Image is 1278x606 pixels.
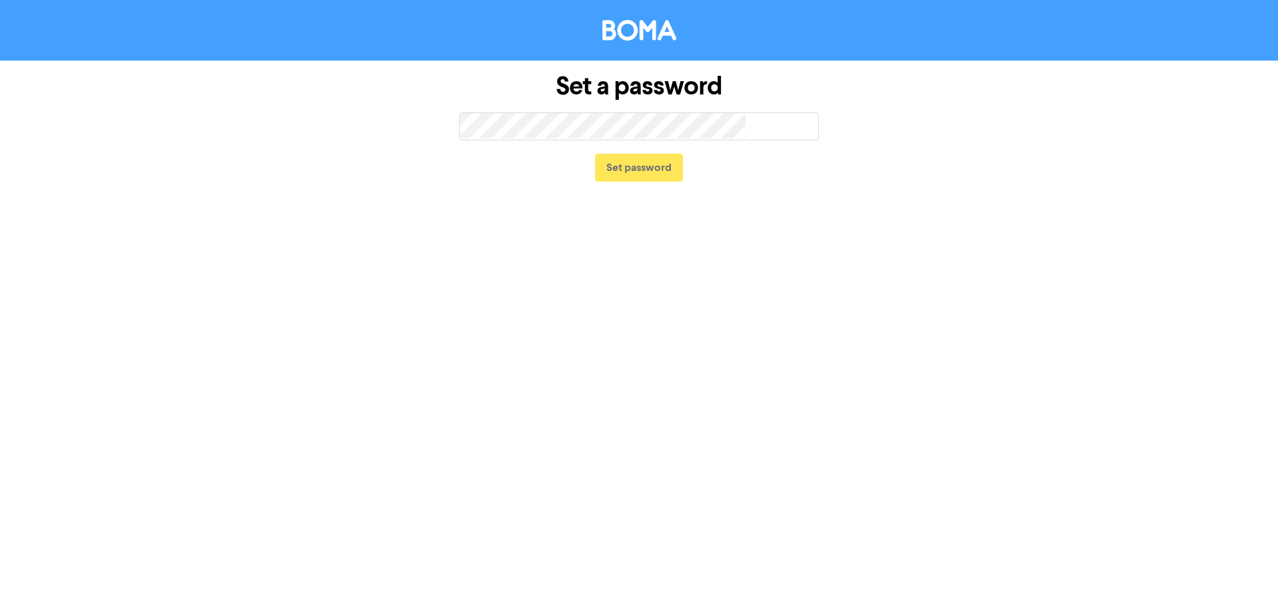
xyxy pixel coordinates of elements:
[711,111,818,142] span: too short
[1211,542,1278,606] iframe: Chat Widget
[602,20,676,41] img: BOMA Logo
[459,71,819,102] h1: Set a password
[595,154,683,182] button: Set password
